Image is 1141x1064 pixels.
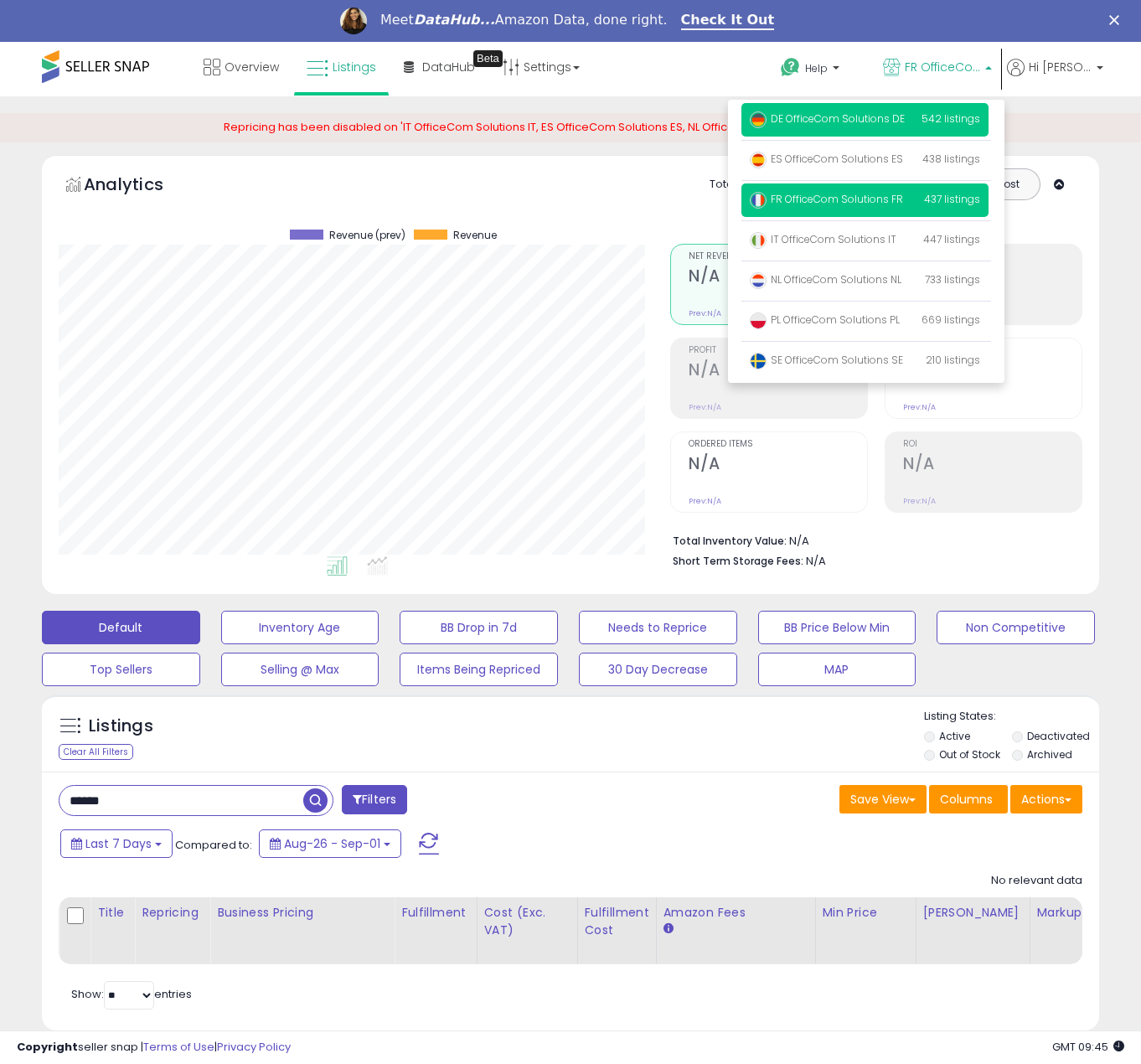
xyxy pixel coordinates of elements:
[903,496,936,506] small: Prev: N/A
[663,922,674,937] small: Amazon Fees.
[922,152,980,166] span: 438 listings
[750,232,896,246] span: IT OfficeCom Solutions IT
[217,904,387,922] div: Business Pricing
[926,353,980,367] span: 210 listings
[391,42,488,92] a: DataHub
[1027,747,1072,762] label: Archived
[89,715,153,738] h5: Listings
[221,653,379,686] button: Selling @ Max
[42,653,200,686] button: Top Sellers
[903,440,1082,449] span: ROI
[922,111,980,126] span: 542 listings
[940,791,993,808] span: Columns
[750,353,767,369] img: sweden.png
[1029,59,1092,75] span: Hi [PERSON_NAME]
[1010,785,1082,813] button: Actions
[333,59,376,75] span: Listings
[750,111,905,126] span: DE OfficeCom Solutions DE
[939,747,1000,762] label: Out of Stock
[490,42,592,92] a: Settings
[839,785,927,813] button: Save View
[329,230,405,241] span: Revenue (prev)
[758,611,916,644] button: BB Price Below Min
[750,272,767,289] img: netherlands.png
[922,312,980,327] span: 669 listings
[689,440,867,449] span: Ordered Items
[673,534,787,548] b: Total Inventory Value:
[689,252,867,261] span: Net Revenue (Exc. VAT)
[750,272,901,287] span: NL OfficeCom Solutions NL
[870,42,1004,96] a: FR OfficeCom Solutions FR
[217,1039,291,1055] a: Privacy Policy
[97,904,127,922] div: Title
[224,119,918,135] span: Repricing has been disabled on 'IT OfficeCom Solutions IT, ES OfficeCom Solutions ES, NL OfficeCo...
[924,192,980,206] span: 437 listings
[1052,1039,1124,1055] span: 2025-09-9 09:45 GMT
[71,986,192,1002] span: Show: entries
[84,173,196,200] h5: Analytics
[750,192,903,206] span: FR OfficeCom Solutions FR
[422,59,475,75] span: DataHub
[823,904,909,922] div: Min Price
[925,272,980,287] span: 733 listings
[1109,15,1126,25] div: Close
[663,904,808,922] div: Amazon Fees
[689,496,721,506] small: Prev: N/A
[689,308,721,318] small: Prev: N/A
[689,360,867,383] h2: N/A
[579,653,737,686] button: 30 Day Decrease
[939,729,970,743] label: Active
[284,835,380,852] span: Aug-26 - Sep-01
[750,312,767,329] img: poland.png
[750,232,767,249] img: italy.png
[681,12,775,30] a: Check It Out
[923,904,1023,922] div: [PERSON_NAME]
[673,529,1070,550] li: N/A
[805,61,828,75] span: Help
[225,59,279,75] span: Overview
[923,232,980,246] span: 447 listings
[1027,729,1090,743] label: Deactivated
[905,59,980,75] span: FR OfficeCom Solutions FR
[903,454,1082,477] h2: N/A
[673,554,803,568] b: Short Term Storage Fees:
[689,266,867,289] h2: N/A
[342,785,407,814] button: Filters
[929,785,1008,813] button: Columns
[689,346,867,355] span: Profit
[579,611,737,644] button: Needs to Reprice
[780,57,801,78] i: Get Help
[750,192,767,209] img: france.png
[806,553,826,569] span: N/A
[414,12,495,28] i: DataHub...
[710,177,775,193] div: Totals For
[750,152,903,166] span: ES OfficeCom Solutions ES
[60,829,173,858] button: Last 7 Days
[221,611,379,644] button: Inventory Age
[903,402,936,412] small: Prev: N/A
[473,50,503,67] div: Tooltip anchor
[17,1039,78,1055] strong: Copyright
[689,402,721,412] small: Prev: N/A
[991,873,1082,889] div: No relevant data
[401,904,469,922] div: Fulfillment
[758,653,916,686] button: MAP
[142,904,203,922] div: Repricing
[750,312,900,327] span: PL OfficeCom Solutions PL
[750,353,903,367] span: SE OfficeCom Solutions SE
[400,653,558,686] button: Items Being Repriced
[340,8,367,34] img: Profile image for Georgie
[585,904,649,939] div: Fulfillment Cost
[17,1040,291,1056] div: seller snap | |
[175,837,252,853] span: Compared to:
[924,709,1100,725] p: Listing States:
[143,1039,214,1055] a: Terms of Use
[750,152,767,168] img: spain.png
[400,611,558,644] button: BB Drop in 7d
[453,230,497,241] span: Revenue
[937,611,1095,644] button: Non Competitive
[689,454,867,477] h2: N/A
[380,12,668,28] div: Meet Amazon Data, done right.
[1007,59,1103,96] a: Hi [PERSON_NAME]
[294,42,389,92] a: Listings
